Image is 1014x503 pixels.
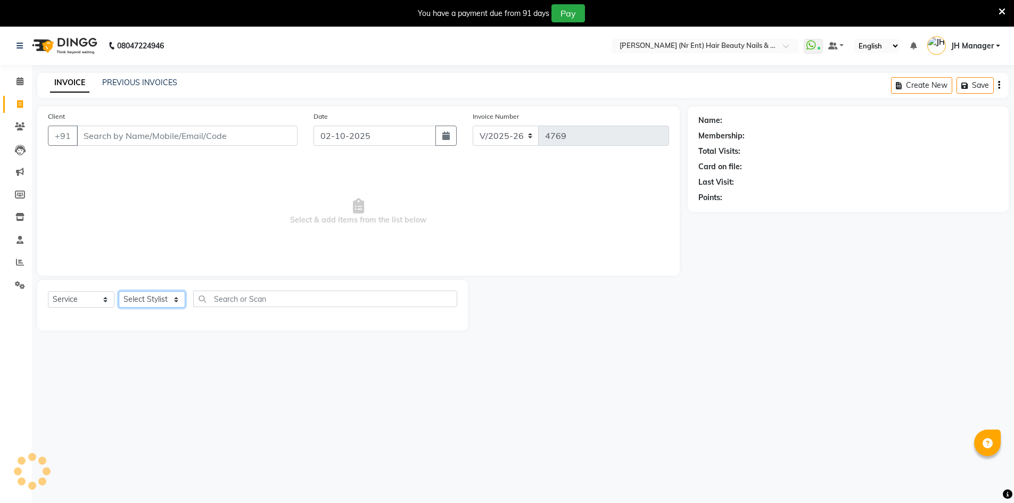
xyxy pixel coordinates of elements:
[951,40,994,52] span: JH Manager
[473,112,519,121] label: Invoice Number
[193,291,457,307] input: Search or Scan
[891,77,952,94] button: Create New
[77,126,298,146] input: Search by Name/Mobile/Email/Code
[698,161,742,172] div: Card on file:
[314,112,328,121] label: Date
[48,112,65,121] label: Client
[418,8,549,19] div: You have a payment due from 91 days
[698,177,734,188] div: Last Visit:
[27,31,100,61] img: logo
[957,77,994,94] button: Save
[551,4,585,22] button: Pay
[698,146,740,157] div: Total Visits:
[117,31,164,61] b: 08047224946
[48,159,669,265] span: Select & add items from the list below
[698,192,722,203] div: Points:
[927,36,946,55] img: JH Manager
[102,78,177,87] a: PREVIOUS INVOICES
[48,126,78,146] button: +91
[698,115,722,126] div: Name:
[50,73,89,93] a: INVOICE
[698,130,745,142] div: Membership:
